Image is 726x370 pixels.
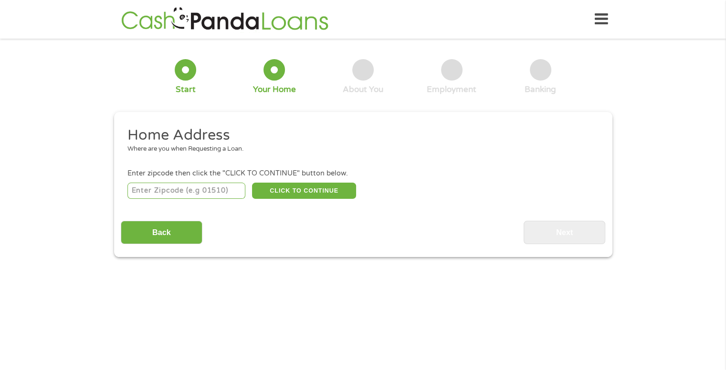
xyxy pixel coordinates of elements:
[343,84,383,95] div: About You
[524,221,605,244] input: Next
[427,84,476,95] div: Employment
[127,183,245,199] input: Enter Zipcode (e.g 01510)
[127,144,591,154] div: Where are you when Requesting a Loan.
[127,126,591,145] h2: Home Address
[121,221,202,244] input: Back
[127,168,598,179] div: Enter zipcode then click the "CLICK TO CONTINUE" button below.
[176,84,196,95] div: Start
[525,84,556,95] div: Banking
[252,183,356,199] button: CLICK TO CONTINUE
[118,6,331,33] img: GetLoanNow Logo
[253,84,296,95] div: Your Home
